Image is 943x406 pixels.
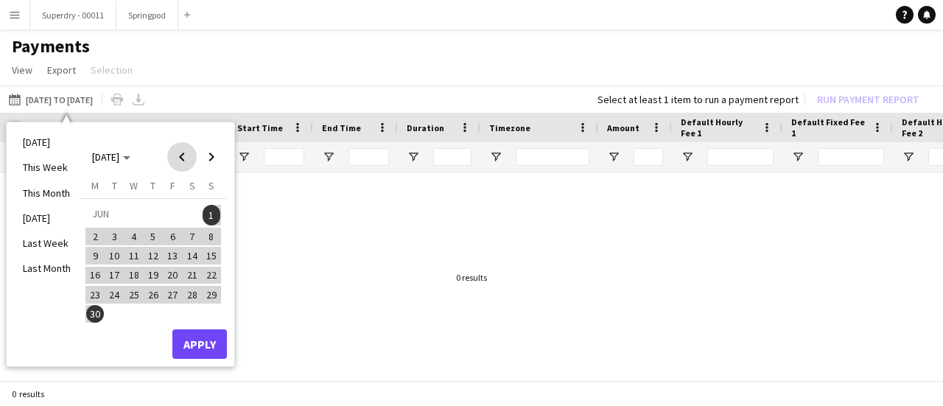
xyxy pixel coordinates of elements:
[85,204,202,227] td: JUN
[144,267,162,284] span: 19
[14,155,80,180] li: This Week
[14,231,80,256] li: Last Week
[86,144,136,170] button: Choose month and year
[144,265,163,284] button: 19-06-2025
[125,247,143,265] span: 11
[348,148,389,166] input: End Time Filter Input
[182,227,201,246] button: 07-06-2025
[105,265,124,284] button: 17-06-2025
[14,130,80,155] li: [DATE]
[47,63,76,77] span: Export
[681,116,756,139] span: Default Hourly Fee 1
[105,285,124,304] button: 24-06-2025
[203,228,220,245] span: 8
[163,285,182,304] button: 27-06-2025
[14,206,80,231] li: [DATE]
[125,267,143,284] span: 18
[170,179,175,192] span: F
[144,227,163,246] button: 05-06-2025
[183,286,201,304] span: 28
[407,150,420,164] button: Open Filter Menu
[6,60,38,80] a: View
[12,63,32,77] span: View
[189,179,195,192] span: S
[607,122,639,133] span: Amount
[203,267,220,284] span: 22
[144,285,163,304] button: 26-06-2025
[106,267,124,284] span: 17
[91,179,99,192] span: M
[707,148,774,166] input: Default Hourly Fee 1 Filter Input
[144,228,162,245] span: 5
[183,228,201,245] span: 7
[14,256,80,281] li: Last Month
[125,228,143,245] span: 4
[791,150,804,164] button: Open Filter Menu
[202,265,221,284] button: 22-06-2025
[183,247,201,265] span: 14
[208,179,214,192] span: S
[14,181,80,206] li: This Month
[125,285,144,304] button: 25-06-2025
[202,285,221,304] button: 29-06-2025
[407,122,444,133] span: Duration
[456,272,487,283] div: 0 results
[202,227,221,246] button: 08-06-2025
[634,148,663,166] input: Amount Filter Input
[489,122,530,133] span: Timezone
[105,246,124,265] button: 10-06-2025
[902,150,915,164] button: Open Filter Menu
[791,116,866,139] span: Default Fixed Fee 1
[597,93,799,106] div: Select at least 1 item to run a payment report
[116,1,178,29] button: Springpod
[86,228,104,245] span: 2
[150,179,155,192] span: T
[167,142,197,172] button: Previous month
[182,285,201,304] button: 28-06-2025
[144,246,163,265] button: 12-06-2025
[203,247,220,265] span: 15
[164,247,181,265] span: 13
[202,246,221,265] button: 15-06-2025
[125,227,144,246] button: 04-06-2025
[85,246,105,265] button: 09-06-2025
[106,228,124,245] span: 3
[172,329,227,359] button: Apply
[125,265,144,284] button: 18-06-2025
[322,122,361,133] span: End Time
[6,91,96,108] button: [DATE] to [DATE]
[85,227,105,246] button: 02-06-2025
[86,247,104,265] span: 9
[86,286,104,304] span: 23
[182,246,201,265] button: 14-06-2025
[130,179,138,192] span: W
[30,1,116,29] button: Superdry - 00011
[85,265,105,284] button: 16-06-2025
[203,286,220,304] span: 29
[41,60,82,80] a: Export
[182,265,201,284] button: 21-06-2025
[607,150,620,164] button: Open Filter Menu
[86,305,104,323] span: 30
[125,286,143,304] span: 25
[237,150,250,164] button: Open Filter Menu
[202,204,221,227] button: 01-06-2025
[197,142,226,172] button: Next month
[144,286,162,304] span: 26
[322,150,335,164] button: Open Filter Menu
[112,179,117,192] span: T
[681,150,694,164] button: Open Filter Menu
[489,150,502,164] button: Open Filter Menu
[125,246,144,265] button: 11-06-2025
[86,267,104,284] span: 16
[163,246,182,265] button: 13-06-2025
[237,122,283,133] span: Start Time
[85,285,105,304] button: 23-06-2025
[516,148,589,166] input: Timezone Filter Input
[818,148,884,166] input: Default Fixed Fee 1 Filter Input
[106,286,124,304] span: 24
[183,267,201,284] span: 21
[163,265,182,284] button: 20-06-2025
[106,247,124,265] span: 10
[85,304,105,323] button: 30-06-2025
